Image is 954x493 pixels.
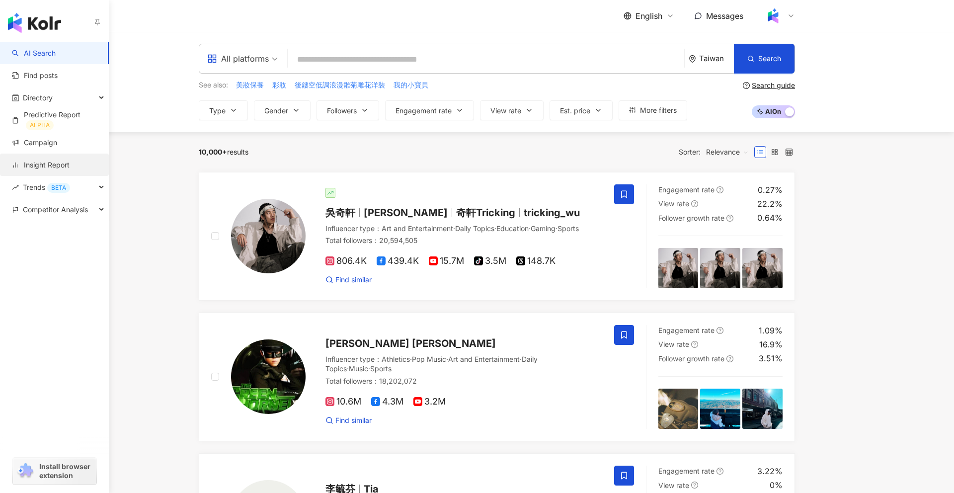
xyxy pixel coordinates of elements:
[480,100,544,120] button: View rate
[412,355,446,363] span: Pop Music
[327,107,357,115] span: Followers
[199,148,248,156] div: results
[325,275,372,285] a: Find similar
[325,207,355,219] span: 吳奇軒
[393,80,429,90] button: 我的小寶貝
[272,80,287,90] button: 彩妝
[759,339,783,350] div: 16.9%
[23,176,70,198] span: Trends
[264,107,288,115] span: Gender
[560,107,590,115] span: Est. price
[658,248,699,288] img: post-image
[23,86,53,109] span: Directory
[474,256,506,266] span: 3.5M
[429,256,464,266] span: 15.7M
[496,224,529,233] span: Education
[716,468,723,475] span: question-circle
[236,80,264,90] button: 美妝保養
[658,326,715,334] span: Engagement rate
[658,481,689,490] span: View rate
[636,10,662,21] span: English
[716,186,723,193] span: question-circle
[550,100,613,120] button: Est. price
[347,364,349,373] span: ·
[770,480,783,491] div: 0%
[8,13,61,33] img: logo
[640,106,677,114] span: More filters
[413,397,446,407] span: 3.2M
[272,80,286,90] span: 彩妝
[556,224,557,233] span: ·
[700,248,740,288] img: post-image
[209,107,226,115] span: Type
[531,224,556,233] span: Gaming
[752,82,795,89] div: Search guide
[524,207,580,219] span: tricking_wu
[699,54,734,63] div: Taiwan
[335,275,372,285] span: Find similar
[658,389,699,429] img: post-image
[231,339,306,414] img: KOL Avatar
[757,212,783,223] div: 0.64%
[207,54,217,64] span: appstore
[557,224,579,233] span: Sports
[385,100,474,120] button: Engagement rate
[382,224,453,233] span: Art and Entertainment
[370,364,392,373] span: Sports
[658,467,715,475] span: Engagement rate
[759,353,783,364] div: 3.51%
[716,327,723,334] span: question-circle
[199,100,248,120] button: Type
[254,100,311,120] button: Gender
[396,107,452,115] span: Engagement rate
[12,71,58,81] a: Find posts
[456,207,515,219] span: 奇軒Tricking
[658,199,689,208] span: View rate
[759,325,783,336] div: 1.09%
[516,256,556,266] span: 148.7K
[455,224,494,233] span: Daily Topics
[325,397,361,407] span: 10.6M
[734,44,795,74] button: Search
[325,256,367,266] span: 806.4K
[382,355,410,363] span: Athletics
[764,6,783,25] img: Kolr%20app%20icon%20%281%29.png
[446,355,448,363] span: ·
[743,82,750,89] span: question-circle
[726,355,733,362] span: question-circle
[236,80,264,90] span: 美妝保養
[325,354,602,374] div: Influencer type ：
[325,236,602,246] div: Total followers ： 20,594,505
[691,200,698,207] span: question-circle
[12,48,56,58] a: searchAI Search
[490,107,521,115] span: View rate
[658,185,715,194] span: Engagement rate
[199,172,795,301] a: KOL Avatar吳奇軒[PERSON_NAME]奇軒Trickingtricking_wuInfluencer type：Art and Entertainment·Daily Topics...
[658,340,689,348] span: View rate
[368,364,370,373] span: ·
[377,256,419,266] span: 439.4K
[700,389,740,429] img: post-image
[757,466,783,477] div: 3.22%
[231,199,306,273] img: KOL Avatar
[12,184,19,191] span: rise
[706,144,749,160] span: Relevance
[325,415,372,425] a: Find similar
[12,138,57,148] a: Campaign
[453,224,455,233] span: ·
[529,224,531,233] span: ·
[13,458,96,485] a: chrome extensionInstall browser extension
[726,215,733,222] span: question-circle
[325,355,538,373] span: Daily Topics
[706,11,743,21] span: Messages
[691,482,698,489] span: question-circle
[16,463,35,479] img: chrome extension
[12,160,70,170] a: Insight Report
[619,100,687,120] button: More filters
[325,337,496,349] span: [PERSON_NAME] [PERSON_NAME]
[679,144,754,160] div: Sorter:
[335,415,372,425] span: Find similar
[295,80,385,90] span: 後鏤空低調浪漫雛菊雕花洋裝
[207,51,269,67] div: All platforms
[371,397,403,407] span: 4.3M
